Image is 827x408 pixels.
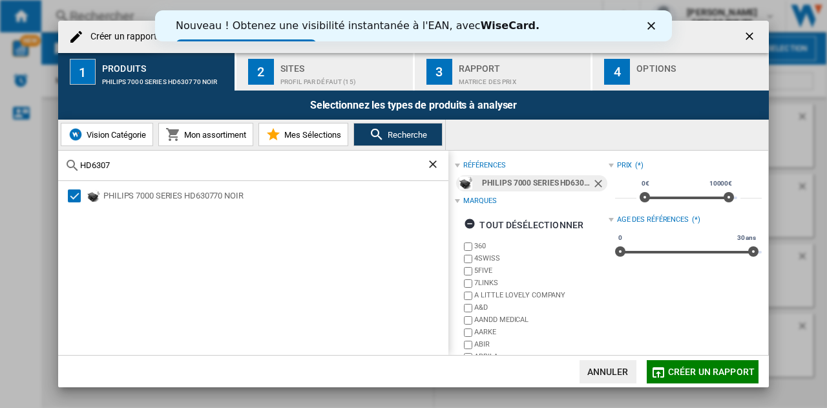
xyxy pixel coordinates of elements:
div: Options [636,58,764,72]
input: brand.name [464,328,472,337]
label: 5FIVE [474,266,608,275]
button: Mes Sélections [258,123,348,146]
span: Mes Sélections [281,130,341,140]
label: 360 [474,241,608,251]
span: Vision Catégorie [83,130,146,140]
button: 4 Options [592,53,769,91]
ng-md-icon: Effacer la recherche [426,158,442,173]
input: brand.name [464,353,472,361]
span: 30 ans [735,233,758,243]
div: 4 [604,59,630,85]
button: tout désélectionner [460,213,587,237]
img: wiser-icon-blue.png [68,127,83,142]
label: A&D [474,303,608,312]
input: brand.name [464,316,472,325]
h4: Créer un rapport [84,30,158,43]
div: Sites [280,58,408,72]
div: 1 [70,59,96,85]
div: Selectionnez les types de produits à analyser [58,91,769,120]
span: 0€ [640,178,651,189]
span: Créer un rapport [668,367,755,377]
input: brand.name [464,341,472,349]
input: brand.name [464,279,472,288]
div: Produits [102,58,229,72]
div: Marques [463,196,496,206]
label: 4SWISS [474,253,608,263]
div: PHILIPS 7000 SERIES HD630770 NOIR [102,72,229,85]
iframe: Intercom live chat bannière [155,10,672,41]
div: tout désélectionner [464,213,583,237]
button: Vision Catégorie [61,123,153,146]
md-checkbox: Select [68,189,87,202]
button: Mon assortiment [158,123,253,146]
div: 2 [248,59,274,85]
div: Fermer [492,12,505,19]
span: 0 [616,233,624,243]
input: brand.name [464,242,472,251]
label: ABIR [474,339,608,349]
button: 3 Rapport Matrice des prix [415,53,592,91]
label: AANDD MEDICAL [474,315,608,325]
label: A LITTLE LOVELY COMPANY [474,290,608,300]
img: HD630770-caadef3da7-43-nw.jpg [87,189,100,202]
div: PHILIPS 7000 SERIES HD630770 NOIR [103,189,446,202]
input: brand.name [464,304,472,312]
div: Age des références [617,215,689,225]
div: Profil par défaut (15) [280,72,408,85]
button: Recherche [353,123,443,146]
label: AARKE [474,327,608,337]
button: 2 Sites Profil par défaut (15) [236,53,414,91]
span: 10000€ [707,178,734,189]
a: Essayez dès maintenant ! [21,29,162,45]
div: Prix [617,160,633,171]
div: PHILIPS 7000 SERIES HD630770 NOIR [482,175,591,191]
div: références [463,160,505,171]
button: Créer un rapport [647,360,759,383]
button: Annuler [580,360,636,383]
img: HD630770-caadef3da7-43-nw.jpg [459,177,472,189]
button: getI18NText('BUTTONS.CLOSE_DIALOG') [738,24,764,50]
input: brand.name [464,255,472,263]
input: brand.name [464,267,472,275]
input: brand.name [464,292,472,300]
div: Rapport [459,58,586,72]
input: Rechercher dans les références [80,160,426,170]
span: Mon assortiment [181,130,246,140]
div: Matrice des prix [459,72,586,85]
ng-md-icon: getI18NText('BUTTONS.CLOSE_DIALOG') [743,30,759,45]
label: 7LINKS [474,278,608,288]
ng-md-icon: Retirer [592,177,607,193]
span: Recherche [384,130,427,140]
label: ABRILA [474,352,608,361]
div: 3 [426,59,452,85]
button: 1 Produits PHILIPS 7000 SERIES HD630770 NOIR [58,53,236,91]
